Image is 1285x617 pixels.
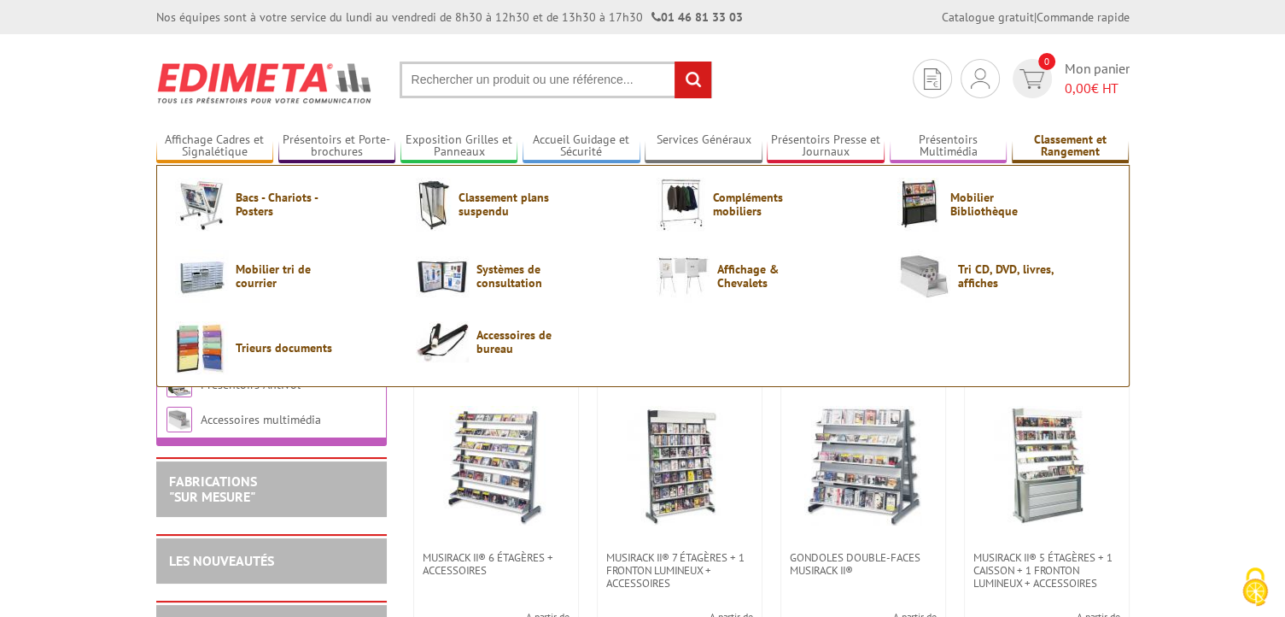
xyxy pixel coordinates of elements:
img: Mobilier Bibliothèque [897,178,943,231]
a: Catalogue gratuit [942,9,1034,25]
img: Systèmes de consultation [416,250,469,303]
span: Mon panier [1065,59,1130,98]
a: Tri CD, DVD, livres, affiches [897,250,1111,303]
a: Présentoirs Presse et Journaux [767,132,885,161]
span: Musirack II® 7 étagères + 1 fronton lumineux + accessoires [606,551,753,590]
a: Exposition Grilles et Panneaux [400,132,518,161]
img: Accessoires multimédia [166,407,192,432]
img: Affichage & Chevalets [657,250,710,303]
span: Bacs - Chariots - Posters [236,191,338,218]
span: Systèmes de consultation [476,262,579,290]
a: FABRICATIONS"Sur Mesure" [169,473,257,505]
input: Rechercher un produit ou une référence... [400,62,712,98]
a: Gondoles double-faces Musirack II® [781,551,945,577]
input: rechercher [675,62,711,98]
span: Classement plans suspendu [459,191,561,218]
a: Bacs - Chariots - Posters [175,178,388,231]
div: Nos équipes sont à votre service du lundi au vendredi de 8h30 à 12h30 et de 13h30 à 17h30 [156,9,743,26]
a: Musirack II® 6 étagères + accessoires [414,551,578,577]
a: Compléments mobiliers [657,178,870,231]
img: Gondoles double-faces Musirack II® [804,406,921,526]
a: devis rapide 0 Mon panier 0,00€ HT [1008,59,1130,98]
span: Musirack II® 5 étagères + 1 caisson + 1 fronton lumineux + accessoires [973,551,1120,590]
a: Accessoires de bureau [416,321,629,362]
a: Présentoirs et Porte-brochures [278,132,396,161]
img: Musirack II® 7 étagères + 1 fronton lumineux + accessoires [620,406,739,526]
span: Trieurs documents [236,341,338,355]
a: Accessoires multimédia [201,412,321,427]
a: Mobilier tri de courrier [175,250,388,303]
img: Cookies (fenêtre modale) [1234,566,1276,608]
a: Affichage & Chevalets [657,250,870,303]
a: Accueil Guidage et Sécurité [523,132,640,161]
a: Musirack II® 7 étagères + 1 fronton lumineux + accessoires [598,551,762,590]
a: Mobilier Bibliothèque [897,178,1111,231]
span: Affichage & Chevalets [717,262,820,290]
img: devis rapide [971,68,990,89]
div: | [942,9,1130,26]
a: Affichage Cadres et Signalétique [156,132,274,161]
a: Classement plans suspendu [416,178,629,231]
img: Mobilier tri de courrier [175,250,228,303]
a: Trieurs documents [175,321,388,374]
img: Classement plans suspendu [416,178,451,231]
span: Gondoles double-faces Musirack II® [790,551,937,577]
img: devis rapide [924,68,941,90]
a: LES NOUVEAUTÉS [169,552,274,569]
span: Compléments mobiliers [713,191,815,218]
button: Cookies (fenêtre modale) [1225,559,1285,617]
a: Musirack II® 5 étagères + 1 caisson + 1 fronton lumineux + accessoires [965,551,1129,590]
span: 0 [1038,53,1055,70]
span: Musirack II® 6 étagères + accessoires [423,551,569,577]
img: Accessoires de bureau [416,321,469,362]
span: Mobilier tri de courrier [236,262,338,290]
img: Musirack II® 5 étagères + 1 caisson + 1 fronton lumineux + accessoires [987,406,1107,526]
img: Trieurs documents [175,321,228,374]
a: Présentoirs Multimédia [890,132,1008,161]
a: Classement et Rangement [1012,132,1130,161]
img: Musirack II® 6 étagères + accessoires [436,406,556,526]
span: Accessoires de bureau [476,328,579,356]
a: Systèmes de consultation [416,250,629,303]
span: Mobilier Bibliothèque [950,191,1053,218]
a: Commande rapide [1037,9,1130,25]
img: Compléments mobiliers [657,178,705,231]
span: € HT [1065,79,1130,98]
img: Edimeta [156,51,374,115]
span: Tri CD, DVD, livres, affiches [958,262,1060,290]
a: Services Généraux [645,132,762,161]
img: devis rapide [1019,69,1044,89]
img: Tri CD, DVD, livres, affiches [897,250,950,303]
strong: 01 46 81 33 03 [651,9,743,25]
img: Bacs - Chariots - Posters [175,178,228,231]
span: 0,00 [1065,79,1091,97]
